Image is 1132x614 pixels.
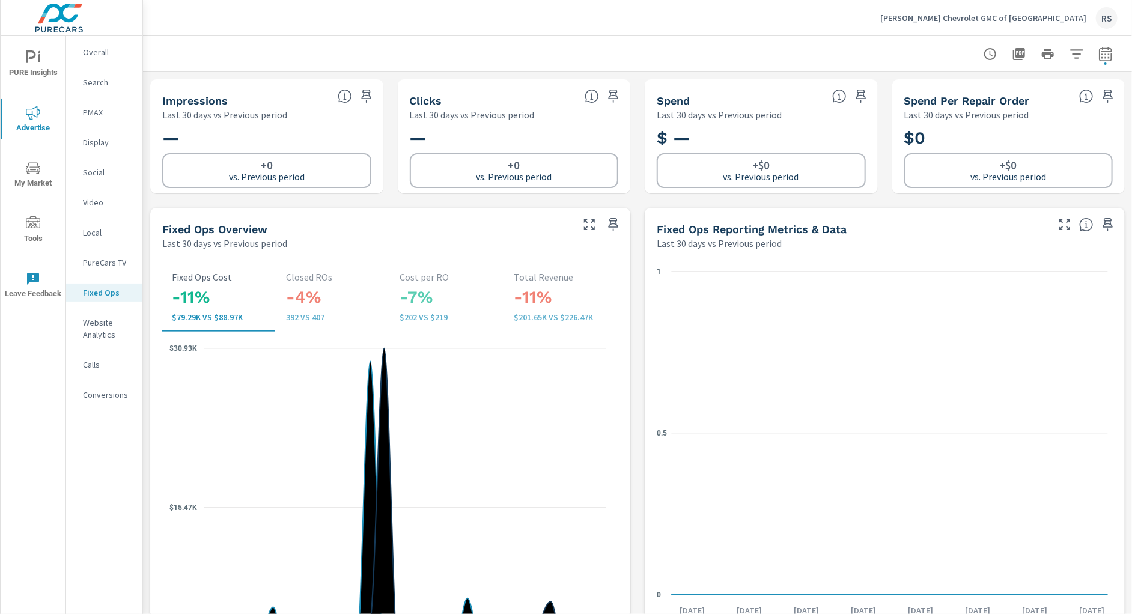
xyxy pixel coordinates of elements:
[657,223,847,236] h5: Fixed Ops Reporting Metrics & Data
[162,127,371,148] h2: —
[66,386,142,404] div: Conversions
[66,103,142,121] div: PMAX
[970,171,1046,182] p: vs. Previous period
[604,87,623,106] span: Save this to your personalized report
[66,284,142,302] div: Fixed Ops
[476,171,552,182] p: vs. Previous period
[66,163,142,181] div: Social
[400,287,495,308] h3: -7%
[83,389,133,401] p: Conversions
[286,312,381,322] p: 392 vs 407
[172,287,267,308] h3: -11%
[83,317,133,341] p: Website Analytics
[723,171,799,182] p: vs. Previous period
[400,312,495,322] p: $202 vs $219
[657,108,782,122] p: Last 30 days vs Previous period
[508,159,520,171] h6: +0
[66,133,142,151] div: Display
[66,73,142,91] div: Search
[4,106,62,135] span: Advertise
[410,94,442,107] h5: Clicks
[1096,7,1118,29] div: RS
[514,312,609,322] p: $201,646 vs $226,474
[604,215,623,234] span: Save this to your personalized report
[83,196,133,208] p: Video
[904,127,1113,148] h2: $0
[83,136,133,148] p: Display
[514,272,609,282] p: Total Revenue
[752,159,770,171] h6: +$0
[83,46,133,58] p: Overall
[400,272,495,282] p: Cost per RO
[83,359,133,371] p: Calls
[172,312,267,322] p: $79,290 vs $88,966
[832,89,847,103] span: The amount of money spent on advertising during the period.
[83,226,133,239] p: Local
[338,89,352,103] span: The number of times an ad was shown on your behalf.
[357,87,376,106] span: Save this to your personalized report
[4,50,62,80] span: PURE Insights
[83,287,133,299] p: Fixed Ops
[83,106,133,118] p: PMAX
[162,94,228,107] h5: Impressions
[1098,215,1118,234] span: Save this to your personalized report
[1065,42,1089,66] button: Apply Filters
[66,314,142,344] div: Website Analytics
[1079,217,1094,232] span: Understand Fixed Ops data over time and see how metrics compare to each other.
[261,159,273,171] h6: +0
[410,108,535,122] p: Last 30 days vs Previous period
[657,127,866,148] h2: $ —
[657,429,667,437] text: 0.5
[172,272,267,282] p: Fixed Ops Cost
[1,36,65,312] div: nav menu
[169,503,197,512] text: $15.47K
[1000,159,1017,171] h6: +$0
[904,108,1029,122] p: Last 30 days vs Previous period
[514,287,609,308] h3: -11%
[286,272,381,282] p: Closed ROs
[585,89,599,103] span: The number of times an ad was clicked by a consumer.
[1007,42,1031,66] button: "Export Report to PDF"
[66,223,142,242] div: Local
[1055,215,1074,234] button: Make Fullscreen
[66,254,142,272] div: PureCars TV
[169,344,197,353] text: $30.93K
[162,236,287,251] p: Last 30 days vs Previous period
[162,223,267,236] h5: Fixed Ops Overview
[657,94,690,107] h5: Spend
[66,193,142,211] div: Video
[1094,42,1118,66] button: Select Date Range
[580,215,599,234] button: Make Fullscreen
[4,161,62,190] span: My Market
[851,87,871,106] span: Save this to your personalized report
[83,257,133,269] p: PureCars TV
[83,166,133,178] p: Social
[4,272,62,301] span: Leave Feedback
[66,356,142,374] div: Calls
[162,108,287,122] p: Last 30 days vs Previous period
[657,591,661,599] text: 0
[83,76,133,88] p: Search
[1079,89,1094,103] span: Average cost of Fixed Operations-oriented advertising per each Repair Order closed at the dealer ...
[657,267,661,276] text: 1
[410,127,619,148] h2: —
[286,287,381,308] h3: -4%
[1098,87,1118,106] span: Save this to your personalized report
[66,43,142,61] div: Overall
[880,13,1086,23] p: [PERSON_NAME] Chevrolet GMC of [GEOGRAPHIC_DATA]
[229,171,305,182] p: vs. Previous period
[657,236,782,251] p: Last 30 days vs Previous period
[904,94,1030,107] h5: Spend Per Repair Order
[4,216,62,246] span: Tools
[1036,42,1060,66] button: Print Report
